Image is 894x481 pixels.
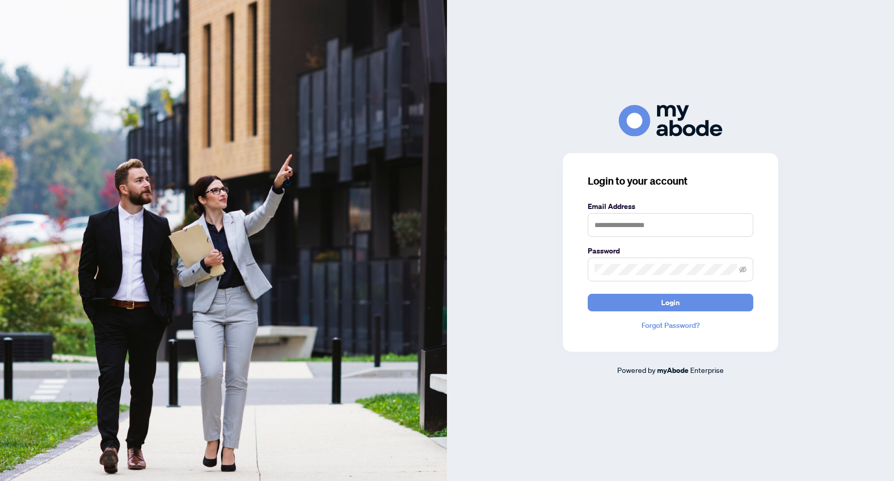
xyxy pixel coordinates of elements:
[588,294,753,311] button: Login
[739,266,747,273] span: eye-invisible
[690,365,724,374] span: Enterprise
[588,245,753,257] label: Password
[661,294,680,311] span: Login
[588,201,753,212] label: Email Address
[588,174,753,188] h3: Login to your account
[617,365,655,374] span: Powered by
[657,365,689,376] a: myAbode
[588,320,753,331] a: Forgot Password?
[619,105,722,137] img: ma-logo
